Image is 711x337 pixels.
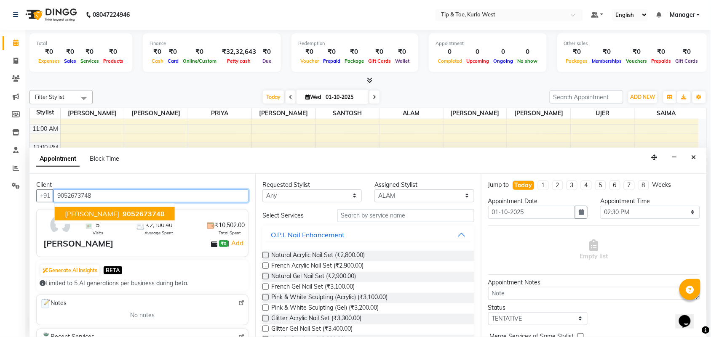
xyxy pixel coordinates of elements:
div: ₹0 [342,47,366,57]
div: ₹0 [564,47,590,57]
div: 0 [464,47,492,57]
span: ALAM [380,108,443,119]
span: SANTOSH [316,108,380,119]
span: Petty cash [225,58,253,64]
button: ADD NEW [628,91,658,103]
span: BETA [104,266,122,274]
div: 11:00 AM [31,125,60,133]
div: Weeks [652,180,671,189]
span: UJER [571,108,635,119]
div: ₹0 [590,47,624,57]
span: [PERSON_NAME] [252,108,315,119]
div: Today [515,181,532,190]
span: Prepaids [650,58,674,64]
div: 0 [436,47,464,57]
input: Search by Name/Mobile/Email/Code [53,189,249,202]
div: Total [36,40,126,47]
button: Generate AI Insights [40,265,99,276]
span: Wallet [393,58,412,64]
span: No notes [130,311,155,320]
li: 6 [609,180,620,190]
div: O.P.I. Nail Enhancement [271,230,345,240]
button: Close [688,151,700,164]
div: Appointment Time [600,197,700,206]
span: Expenses [36,58,62,64]
span: Wed [303,94,323,100]
span: Due [260,58,273,64]
span: Block Time [90,155,119,162]
span: Products [101,58,126,64]
span: Pink & White Sculpting (Gel) (₹3,200.00) [271,303,379,314]
span: ₹10,502.00 [215,221,245,230]
div: Appointment Date [488,197,588,206]
li: 3 [567,180,577,190]
span: Card [166,58,181,64]
b: 08047224946 [93,3,130,27]
span: [PERSON_NAME] [444,108,507,119]
span: Total Spent [219,230,241,236]
span: PRIYA [188,108,252,119]
input: 2025-10-01 [323,91,365,103]
span: Services [78,58,101,64]
div: ₹0 [181,47,219,57]
div: ₹0 [78,47,101,57]
span: [PERSON_NAME] [124,108,188,119]
div: Select Services [256,211,331,220]
span: Visits [93,230,103,236]
span: Completed [436,58,464,64]
span: [PERSON_NAME] [507,108,571,119]
div: Limited to 5 AI generations per business during beta. [40,279,245,288]
span: 9052673748 [123,210,165,218]
span: Average Spent [144,230,173,236]
div: ₹0 [624,47,650,57]
div: ₹0 [101,47,126,57]
div: ₹0 [36,47,62,57]
div: Requested Stylist [262,180,362,189]
div: Redemption [298,40,412,47]
div: ₹0 [166,47,181,57]
span: | [228,238,245,248]
li: 7 [624,180,635,190]
div: Client [36,180,249,189]
div: ₹0 [393,47,412,57]
div: Assigned Stylist [374,180,474,189]
div: Stylist [30,108,60,117]
span: Manager [670,11,695,19]
span: French Gel Nail Set (₹3,100.00) [271,282,355,293]
li: 8 [638,180,649,190]
span: [PERSON_NAME] [65,210,119,218]
div: 12:00 PM [32,143,60,152]
span: Online/Custom [181,58,219,64]
div: ₹0 [298,47,321,57]
span: ₹0 [219,240,228,247]
span: Glitter Acrylic Nail Set (₹3,300.00) [271,314,361,324]
span: Today [263,90,284,103]
div: Appointment Notes [488,278,700,287]
span: French Acrylic Nail Set (₹2,900.00) [271,261,364,272]
span: [PERSON_NAME] [61,108,124,119]
div: 0 [492,47,516,57]
div: 0 [516,47,540,57]
div: ₹0 [62,47,78,57]
span: Natural Acrylic Nail Set (₹2,800.00) [271,251,365,261]
div: ₹0 [321,47,342,57]
div: Status [488,303,588,312]
span: Sales [62,58,78,64]
div: Appointment [436,40,540,47]
span: Appointment [36,151,80,167]
button: +91 [36,189,54,202]
span: Voucher [298,58,321,64]
span: Empty list [580,239,608,261]
div: ₹0 [650,47,674,57]
div: ₹0 [366,47,393,57]
iframe: chat widget [676,303,703,329]
li: 4 [581,180,592,190]
div: ₹0 [150,47,166,57]
span: Glitter Gel Nail Set (₹3,400.00) [271,324,353,335]
span: SAIMA [635,108,698,119]
span: Gift Cards [674,58,700,64]
span: Pink & White Sculpting (Acrylic) (₹3,100.00) [271,293,388,303]
span: Vouchers [624,58,650,64]
span: Natural Gel Nail Set (₹2,900.00) [271,272,356,282]
img: logo [21,3,79,27]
